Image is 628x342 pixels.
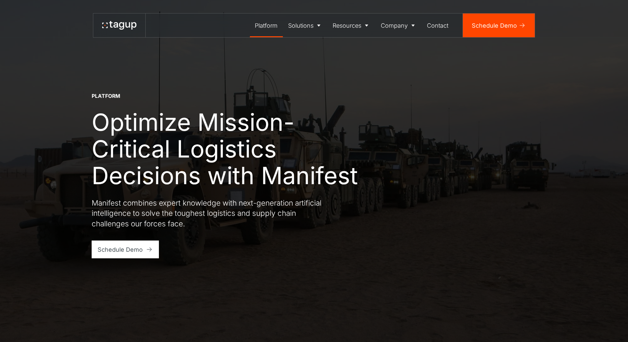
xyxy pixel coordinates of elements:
[333,21,361,30] div: Resources
[381,21,408,30] div: Company
[328,14,376,37] a: Resources
[92,93,120,100] div: Platform
[92,109,369,189] h1: Optimize Mission-Critical Logistics Decisions with Manifest
[463,14,535,37] a: Schedule Demo
[283,14,328,37] a: Solutions
[98,245,143,254] div: Schedule Demo
[92,241,159,258] a: Schedule Demo
[250,14,283,37] a: Platform
[427,21,448,30] div: Contact
[375,14,422,37] a: Company
[422,14,454,37] a: Contact
[288,21,314,30] div: Solutions
[472,21,517,30] div: Schedule Demo
[255,21,278,30] div: Platform
[92,198,329,229] p: Manifest combines expert knowledge with next-generation artificial intelligence to solve the toug...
